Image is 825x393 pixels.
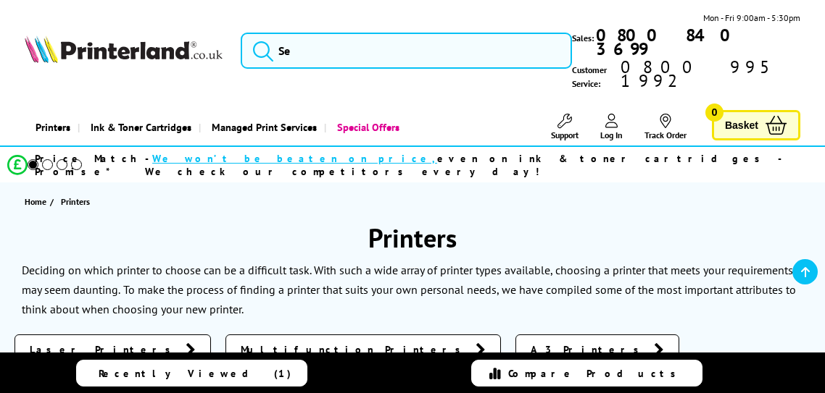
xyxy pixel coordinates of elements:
a: Log In [600,114,623,140]
a: Basket 0 [712,110,800,141]
a: Multifunction Printers [225,334,501,365]
a: A3 Printers [515,334,679,365]
a: 0800 840 3699 [594,28,800,56]
a: Track Order [644,114,687,140]
div: - even on ink & toner cartridges - We check our competitors every day! [145,152,785,178]
span: Recently Viewed (1) [99,367,291,380]
li: modal_Promise [7,152,785,177]
p: To make the process of finding a printer that suits your own personal needs, we have compiled som... [22,282,796,316]
h1: Printers [14,221,811,255]
span: We won’t be beaten on price, [152,152,437,165]
a: Printerland Logo [25,35,223,67]
a: Support [551,114,579,140]
p: Deciding on which printer to choose can be a difficult task. With such a wide array of printer ty... [22,263,793,297]
span: Log In [600,130,623,140]
span: Multifunction Printers [241,342,468,357]
span: Support [551,130,579,140]
span: Laser Printers [30,342,178,357]
a: Ink & Toner Cartridges [78,109,199,145]
span: Mon - Fri 9:00am - 5:30pm [703,11,800,25]
span: 0 [705,103,724,122]
a: Laser Printers [14,334,211,365]
span: Basket [725,116,758,135]
a: Printers [25,109,78,145]
span: Ink & Toner Cartridges [91,109,191,145]
a: Recently Viewed (1) [76,360,307,386]
span: A3 Printers [531,342,647,357]
span: Sales: [572,31,594,45]
span: 0800 995 1992 [618,60,800,88]
span: Customer Service: [572,60,800,90]
a: Home [25,194,50,209]
input: Se [241,33,572,69]
span: Printers [61,196,90,207]
a: Special Offers [324,109,407,145]
img: Printerland Logo [25,35,223,64]
span: Compare Products [508,367,684,380]
a: Managed Print Services [199,109,324,145]
b: 0800 840 3699 [596,24,741,60]
a: Compare Products [471,360,702,386]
